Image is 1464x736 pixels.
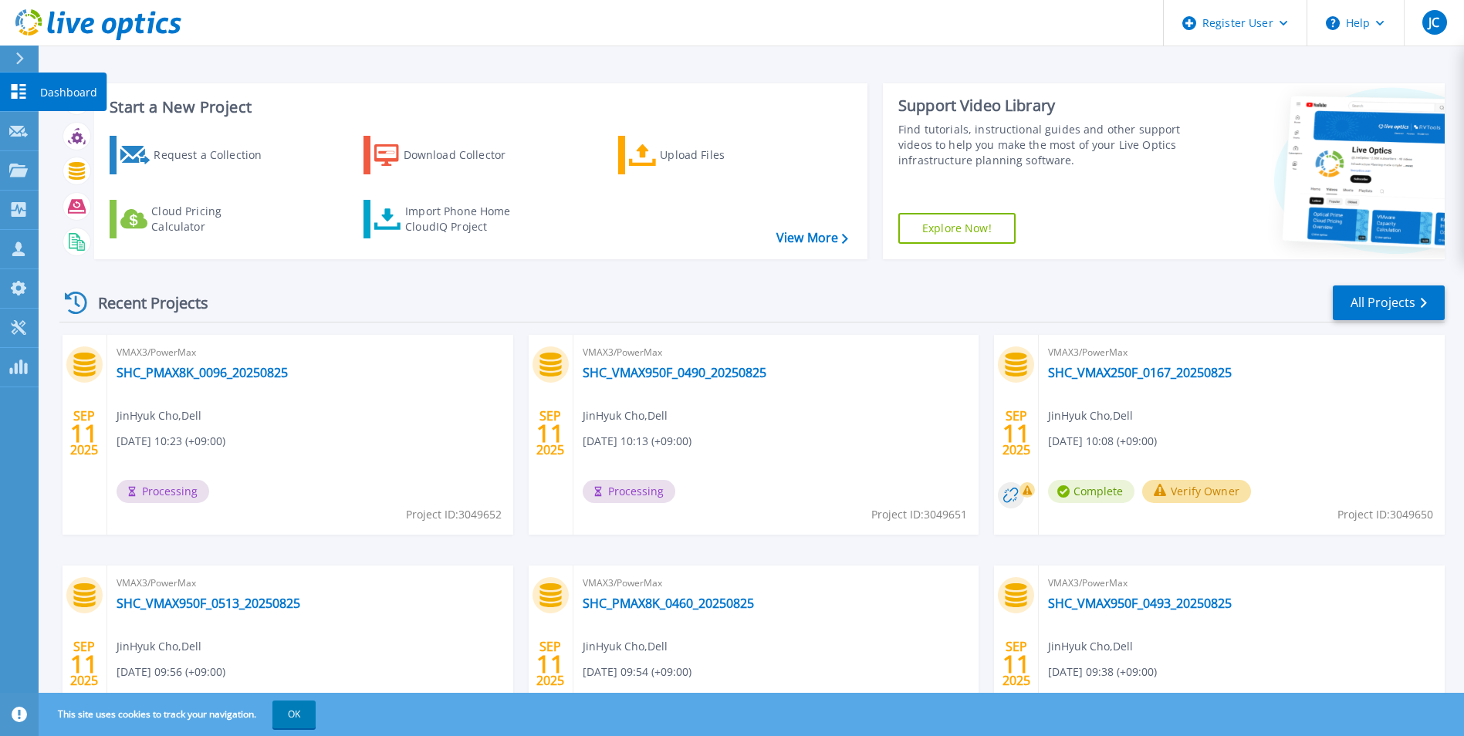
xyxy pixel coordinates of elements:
div: SEP 2025 [69,636,99,692]
div: Upload Files [660,140,783,170]
div: Import Phone Home CloudIQ Project [405,204,526,235]
div: SEP 2025 [1002,405,1031,461]
a: SHC_VMAX950F_0493_20250825 [1048,596,1232,611]
span: Project ID: 3049650 [1337,506,1433,523]
span: Project ID: 3049652 [406,506,502,523]
a: Cloud Pricing Calculator [110,200,282,238]
a: SHC_PMAX8K_0460_20250825 [583,596,754,611]
a: SHC_VMAX950F_0490_20250825 [583,365,766,380]
button: Verify Owner [1142,480,1251,503]
h3: Start a New Project [110,99,847,116]
span: JinHyuk Cho , Dell [583,638,668,655]
span: This site uses cookies to track your navigation. [42,701,316,728]
span: 11 [1002,657,1030,670]
div: SEP 2025 [1002,636,1031,692]
a: SHC_VMAX250F_0167_20250825 [1048,365,1232,380]
span: [DATE] 10:23 (+09:00) [117,433,225,450]
div: SEP 2025 [536,636,565,692]
span: JinHyuk Cho , Dell [1048,407,1133,424]
button: OK [272,701,316,728]
span: [DATE] 09:38 (+09:00) [1048,663,1157,680]
span: [DATE] 09:56 (+09:00) [117,663,225,680]
span: JinHyuk Cho , Dell [1048,638,1133,655]
div: Support Video Library [898,96,1185,116]
a: All Projects [1333,285,1445,320]
p: Dashboard [40,73,97,113]
span: Processing [117,480,209,503]
div: Find tutorials, instructional guides and other support videos to help you make the most of your L... [898,122,1185,168]
span: 11 [70,427,98,440]
span: VMAX3/PowerMax [117,575,504,592]
div: Cloud Pricing Calculator [151,204,275,235]
span: JinHyuk Cho , Dell [117,407,201,424]
span: VMAX3/PowerMax [1048,344,1435,361]
span: VMAX3/PowerMax [583,344,970,361]
div: SEP 2025 [69,405,99,461]
span: 11 [536,657,564,670]
span: 11 [536,427,564,440]
span: [DATE] 09:54 (+09:00) [583,663,691,680]
span: Project ID: 3049651 [871,506,967,523]
span: Complete [1048,480,1134,503]
a: SHC_VMAX950F_0513_20250825 [117,596,300,611]
div: Recent Projects [59,284,229,322]
span: [DATE] 10:08 (+09:00) [1048,433,1157,450]
div: SEP 2025 [536,405,565,461]
span: VMAX3/PowerMax [583,575,970,592]
span: VMAX3/PowerMax [1048,575,1435,592]
a: Download Collector [363,136,536,174]
span: JinHyuk Cho , Dell [117,638,201,655]
span: Processing [583,480,675,503]
span: JC [1428,16,1439,29]
span: 11 [70,657,98,670]
div: Request a Collection [154,140,277,170]
a: Explore Now! [898,213,1016,244]
a: Upload Files [618,136,790,174]
div: Download Collector [404,140,527,170]
a: SHC_PMAX8K_0096_20250825 [117,365,288,380]
span: [DATE] 10:13 (+09:00) [583,433,691,450]
a: View More [776,231,848,245]
span: 11 [1002,427,1030,440]
span: VMAX3/PowerMax [117,344,504,361]
span: JinHyuk Cho , Dell [583,407,668,424]
a: Request a Collection [110,136,282,174]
